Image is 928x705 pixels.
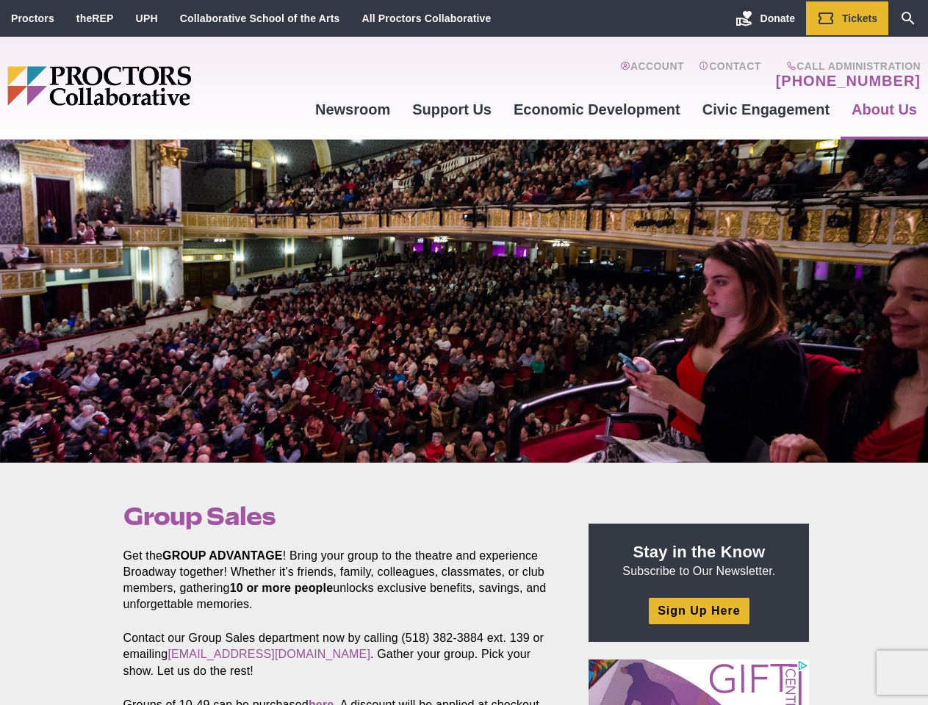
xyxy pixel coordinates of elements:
[842,12,877,24] span: Tickets
[699,60,761,90] a: Contact
[841,90,928,129] a: About Us
[401,90,503,129] a: Support Us
[76,12,114,24] a: theREP
[633,543,766,561] strong: Stay in the Know
[620,60,684,90] a: Account
[691,90,841,129] a: Civic Engagement
[806,1,888,35] a: Tickets
[123,548,555,612] p: Get the ! Bring your group to the theatre and experience Broadway together! Whether it’s friends,...
[180,12,340,24] a: Collaborative School of the Arts
[7,66,304,106] img: Proctors logo
[162,549,283,562] strong: GROUP ADVANTAGE
[606,541,791,579] p: Subscribe to Our Newsletter.
[304,90,401,129] a: Newsroom
[123,502,555,530] h1: Group Sales
[168,648,370,660] a: [EMAIL_ADDRESS][DOMAIN_NAME]
[362,12,491,24] a: All Proctors Collaborative
[503,90,691,129] a: Economic Development
[760,12,795,24] span: Donate
[649,598,749,623] a: Sign Up Here
[771,60,921,72] span: Call Administration
[776,72,921,90] a: [PHONE_NUMBER]
[136,12,158,24] a: UPH
[11,12,54,24] a: Proctors
[724,1,806,35] a: Donate
[123,630,555,679] p: Contact our Group Sales department now by calling (518) 382-3884 ext. 139 or emailing . Gather yo...
[888,1,928,35] a: Search
[230,582,334,594] strong: 10 or more people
